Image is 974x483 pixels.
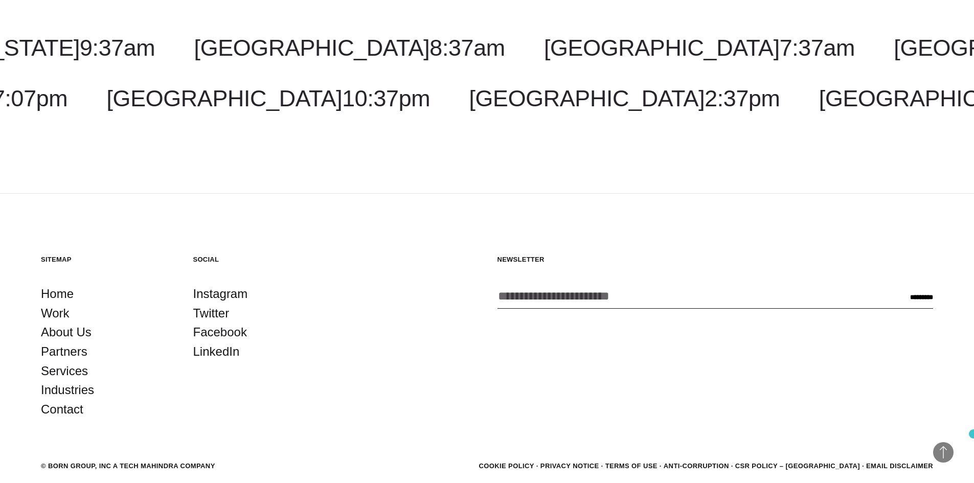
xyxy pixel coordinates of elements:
[544,35,855,61] a: [GEOGRAPHIC_DATA]7:37am
[80,35,155,61] span: 9:37am
[41,304,70,323] a: Work
[41,323,92,342] a: About Us
[540,462,599,470] a: Privacy Notice
[106,85,430,111] a: [GEOGRAPHIC_DATA]10:37pm
[41,284,74,304] a: Home
[41,361,88,381] a: Services
[497,255,934,264] h5: Newsletter
[780,35,855,61] span: 7:37am
[41,380,94,400] a: Industries
[41,461,215,471] div: © BORN GROUP, INC A Tech Mahindra Company
[193,342,240,361] a: LinkedIn
[194,35,505,61] a: [GEOGRAPHIC_DATA]8:37am
[469,85,780,111] a: [GEOGRAPHIC_DATA]2:37pm
[705,85,780,111] span: 2:37pm
[193,255,325,264] h5: Social
[342,85,430,111] span: 10:37pm
[193,284,248,304] a: Instagram
[605,462,658,470] a: Terms of Use
[429,35,505,61] span: 8:37am
[664,462,729,470] a: Anti-Corruption
[866,462,933,470] a: Email Disclaimer
[41,342,87,361] a: Partners
[933,442,954,463] button: Back to Top
[41,400,83,419] a: Contact
[193,323,247,342] a: Facebook
[41,255,173,264] h5: Sitemap
[735,462,860,470] a: CSR POLICY – [GEOGRAPHIC_DATA]
[479,462,534,470] a: Cookie Policy
[193,304,230,323] a: Twitter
